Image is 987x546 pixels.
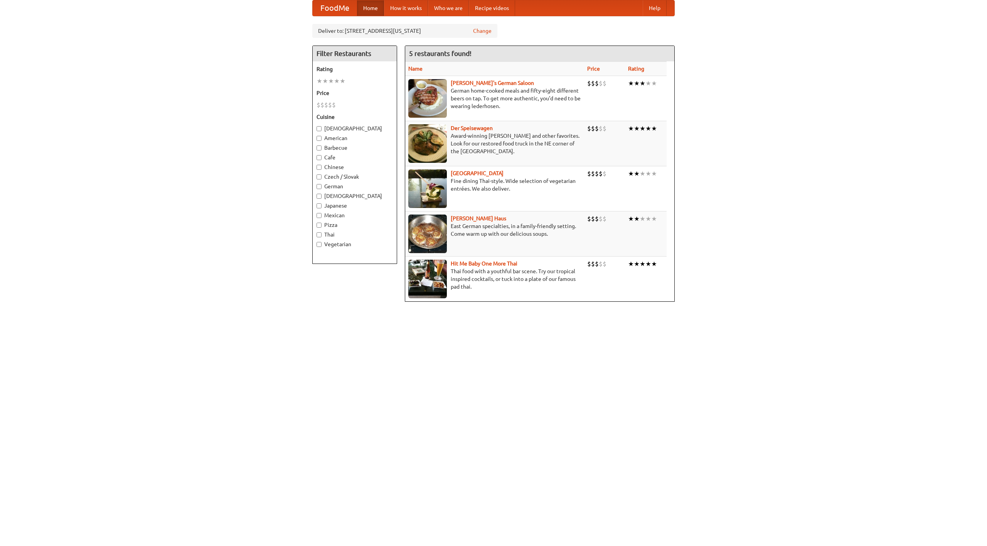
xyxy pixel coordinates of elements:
label: Mexican [317,211,393,219]
input: Cafe [317,155,322,160]
a: FoodMe [313,0,357,16]
h5: Cuisine [317,113,393,121]
li: ★ [645,169,651,178]
li: ★ [634,215,640,223]
li: $ [317,101,320,109]
li: $ [603,124,606,133]
a: Price [587,66,600,72]
h5: Price [317,89,393,97]
input: Chinese [317,165,322,170]
li: $ [595,260,599,268]
input: Barbecue [317,145,322,150]
li: ★ [634,260,640,268]
li: $ [328,101,332,109]
label: Chinese [317,163,393,171]
label: [DEMOGRAPHIC_DATA] [317,192,393,200]
p: Fine dining Thai-style. Wide selection of vegetarian entrées. We also deliver. [408,177,581,193]
li: $ [587,260,591,268]
p: East German specialties, in a family-friendly setting. Come warm up with our delicious soups. [408,222,581,238]
img: kohlhaus.jpg [408,215,447,253]
li: ★ [651,124,657,133]
label: Czech / Slovak [317,173,393,181]
input: [DEMOGRAPHIC_DATA] [317,126,322,131]
li: $ [591,124,595,133]
input: Vegetarian [317,242,322,247]
li: ★ [651,79,657,88]
h5: Rating [317,65,393,73]
li: $ [595,124,599,133]
li: $ [587,215,591,223]
li: ★ [645,260,651,268]
li: ★ [640,169,645,178]
img: speisewagen.jpg [408,124,447,163]
a: Home [357,0,384,16]
li: $ [603,260,606,268]
input: German [317,184,322,189]
div: Deliver to: [STREET_ADDRESS][US_STATE] [312,24,497,38]
a: Who we are [428,0,469,16]
input: Pizza [317,223,322,228]
li: ★ [651,215,657,223]
input: [DEMOGRAPHIC_DATA] [317,194,322,199]
li: ★ [640,260,645,268]
li: ★ [340,77,345,85]
li: ★ [628,169,634,178]
li: $ [603,79,606,88]
input: Mexican [317,213,322,218]
li: ★ [651,169,657,178]
a: How it works [384,0,428,16]
li: ★ [640,215,645,223]
img: satay.jpg [408,169,447,208]
li: $ [324,101,328,109]
img: esthers.jpg [408,79,447,118]
a: [GEOGRAPHIC_DATA] [451,170,504,176]
li: ★ [645,215,651,223]
input: Japanese [317,203,322,208]
li: ★ [645,124,651,133]
h4: Filter Restaurants [313,46,397,61]
li: ★ [628,79,634,88]
a: Rating [628,66,644,72]
li: ★ [651,260,657,268]
a: Der Speisewagen [451,125,493,131]
li: $ [595,215,599,223]
li: $ [587,124,591,133]
label: American [317,134,393,142]
li: $ [591,169,595,178]
p: Award-winning [PERSON_NAME] and other favorites. Look for our restored food truck in the NE corne... [408,132,581,155]
li: $ [587,169,591,178]
label: Thai [317,231,393,238]
p: Thai food with a youthful bar scene. Try our tropical inspired cocktails, or tuck into a plate of... [408,267,581,291]
a: Help [643,0,667,16]
li: $ [599,260,603,268]
li: ★ [628,124,634,133]
li: $ [595,169,599,178]
li: ★ [328,77,334,85]
a: [PERSON_NAME]'s German Saloon [451,80,534,86]
li: $ [599,124,603,133]
li: $ [320,101,324,109]
li: $ [332,101,336,109]
img: babythai.jpg [408,260,447,298]
label: Japanese [317,202,393,210]
a: Change [473,27,492,35]
a: [PERSON_NAME] Haus [451,215,506,221]
label: Vegetarian [317,240,393,248]
li: $ [599,215,603,223]
li: ★ [322,77,328,85]
label: German [317,183,393,190]
li: ★ [640,124,645,133]
b: Hit Me Baby One More Thai [451,260,517,267]
li: $ [603,215,606,223]
li: $ [603,169,606,178]
input: Thai [317,232,322,237]
li: $ [591,79,595,88]
label: Pizza [317,221,393,229]
a: Name [408,66,423,72]
li: ★ [645,79,651,88]
li: $ [591,215,595,223]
